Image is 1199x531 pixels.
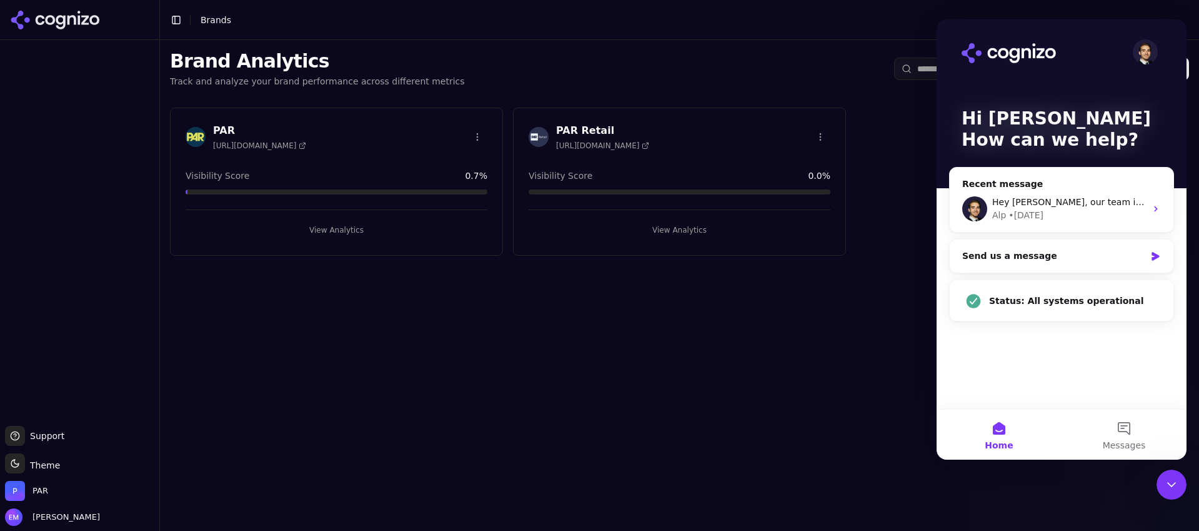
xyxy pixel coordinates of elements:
span: Visibility Score [186,169,249,182]
nav: breadcrumb [201,14,231,26]
span: PAR [32,485,48,497]
span: Home [48,422,76,430]
div: Alp [56,190,69,203]
img: PAR [5,481,25,501]
div: Send us a message [26,230,209,243]
button: Open organization switcher [5,481,48,501]
div: Status: All systems operational [13,261,237,303]
span: Support [25,430,64,442]
iframe: Intercom live chat [937,19,1187,460]
p: Track and analyze your brand performance across different metrics [170,75,465,88]
span: 0.0 % [808,169,830,182]
div: Status: All systems operational [52,275,224,288]
iframe: Intercom live chat [1157,470,1187,500]
span: [URL][DOMAIN_NAME] [213,141,306,151]
span: 0.7 % [465,169,487,182]
span: Visibility Score [529,169,592,182]
button: View Analytics [186,220,487,240]
div: • [DATE] [72,190,107,203]
span: [URL][DOMAIN_NAME] [556,141,649,151]
button: View Analytics [529,220,830,240]
button: Messages [125,390,250,440]
h3: PAR [213,123,306,138]
img: PAR [186,127,206,147]
span: Brands [201,15,231,25]
span: Hey [PERSON_NAME], our team is working on releasing that. Is there something specific you are loo... [56,178,635,188]
img: Erin Murray [5,508,22,526]
span: Theme [25,460,60,470]
div: Send us a message [12,220,237,254]
h3: PAR Retail [556,123,649,138]
h1: Brand Analytics [170,50,465,73]
span: Messages [166,422,209,430]
button: Open user button [5,508,100,526]
span: [PERSON_NAME] [27,512,100,523]
img: PAR Retail [529,127,549,147]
